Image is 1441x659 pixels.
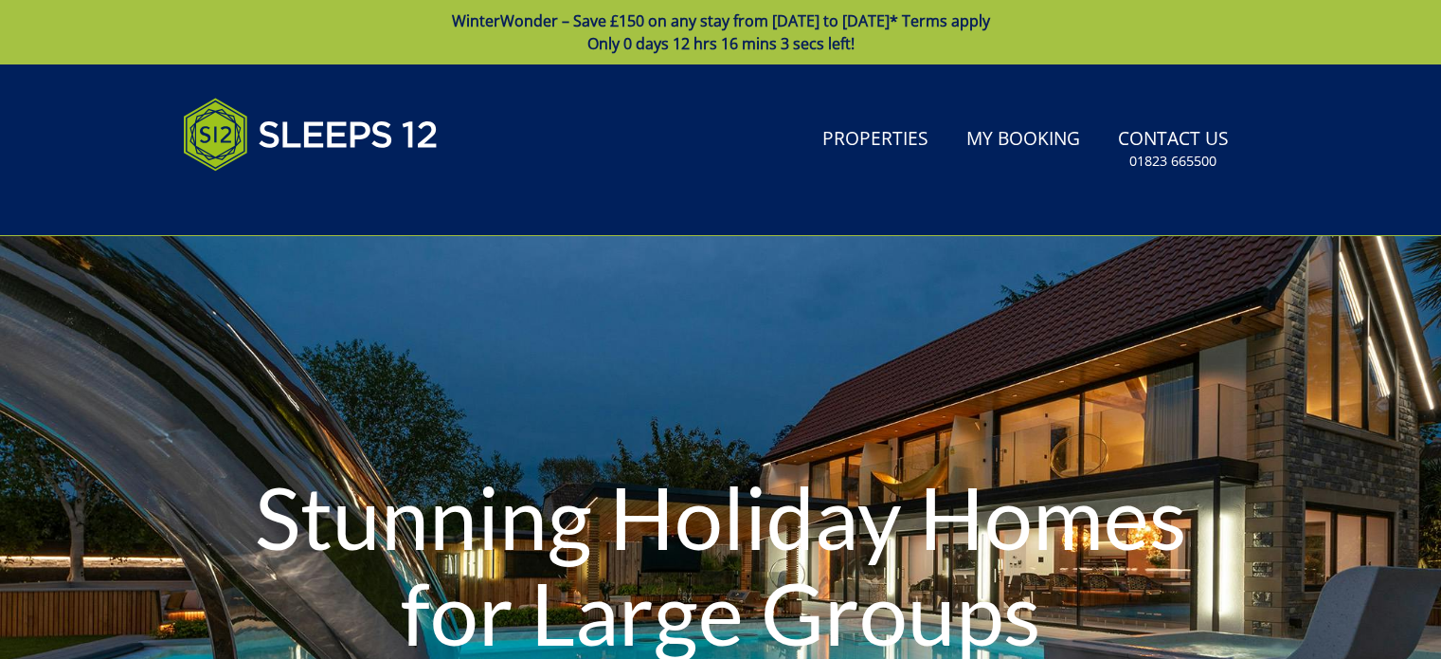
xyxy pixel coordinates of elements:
a: Contact Us01823 665500 [1110,119,1236,180]
span: Only 0 days 12 hrs 16 mins 3 secs left! [587,33,855,54]
a: Properties [815,119,936,161]
iframe: Customer reviews powered by Trustpilot [173,193,372,210]
small: 01823 665500 [1129,152,1216,171]
img: Sleeps 12 [183,87,439,182]
a: My Booking [959,119,1088,161]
